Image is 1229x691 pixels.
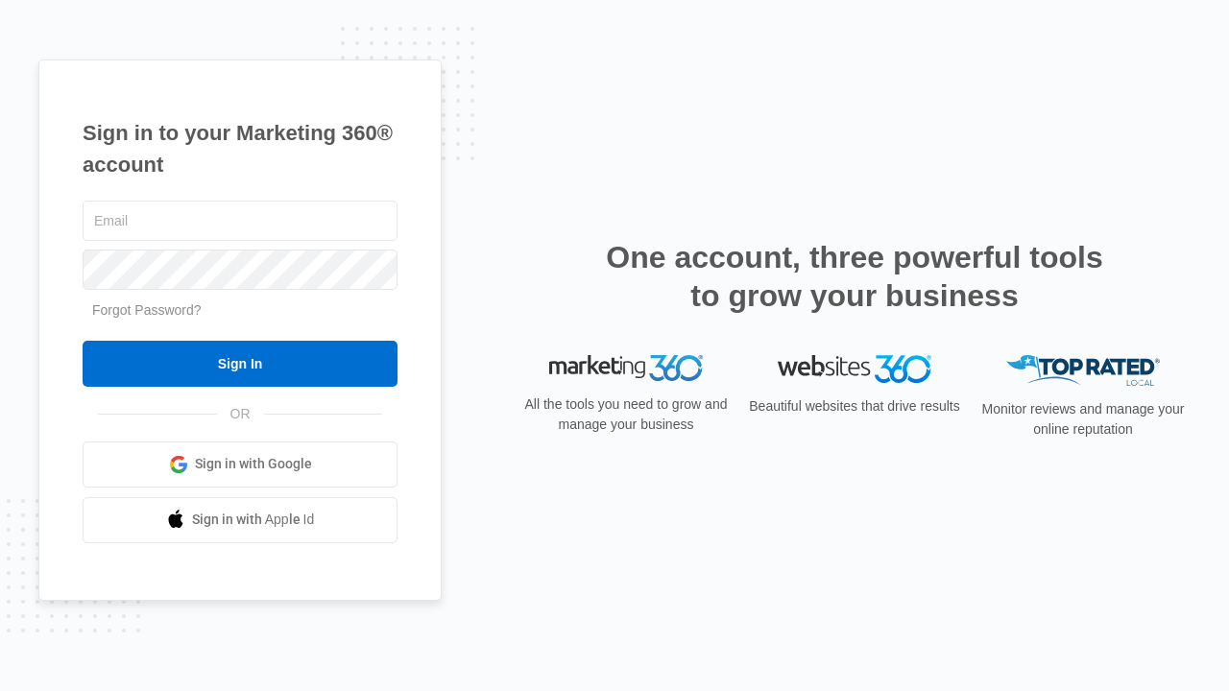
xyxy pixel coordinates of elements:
[976,399,1191,440] p: Monitor reviews and manage your online reputation
[778,355,931,383] img: Websites 360
[1006,355,1160,387] img: Top Rated Local
[549,355,703,382] img: Marketing 360
[195,454,312,474] span: Sign in with Google
[747,396,962,417] p: Beautiful websites that drive results
[518,394,734,435] p: All the tools you need to grow and manage your business
[83,201,398,241] input: Email
[600,238,1109,315] h2: One account, three powerful tools to grow your business
[83,497,398,543] a: Sign in with Apple Id
[92,302,202,318] a: Forgot Password?
[192,510,315,530] span: Sign in with Apple Id
[83,341,398,387] input: Sign In
[83,117,398,180] h1: Sign in to your Marketing 360® account
[217,404,264,424] span: OR
[83,441,398,488] a: Sign in with Google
